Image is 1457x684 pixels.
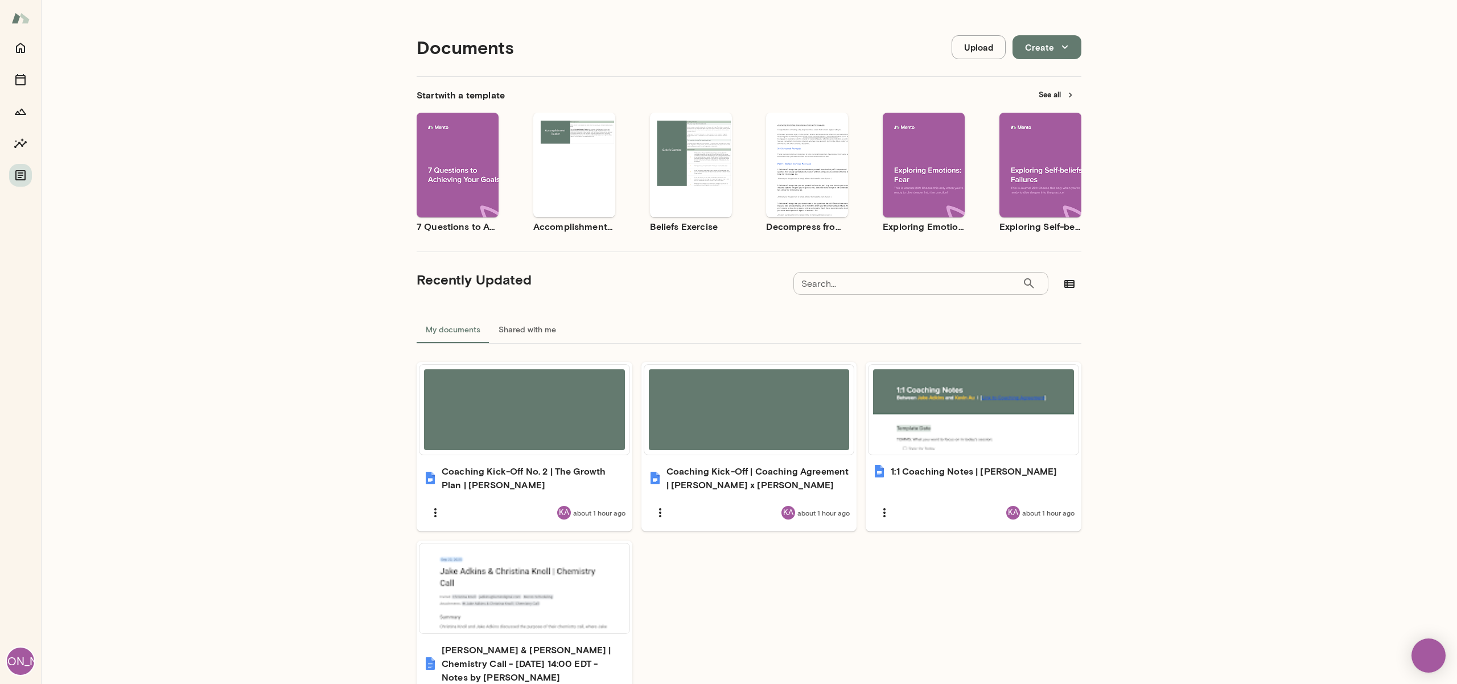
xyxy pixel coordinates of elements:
[417,316,489,343] button: My documents
[797,508,850,517] span: about 1 hour ago
[489,316,565,343] button: Shared with me
[883,220,965,233] h6: Exploring Emotions: Fear
[7,648,34,675] div: [PERSON_NAME]
[1022,508,1075,517] span: about 1 hour ago
[666,464,850,492] h6: Coaching Kick-Off | Coaching Agreement | [PERSON_NAME] x [PERSON_NAME]
[9,100,32,123] button: Growth Plan
[417,220,499,233] h6: 7 Questions to Achieving Your Goals
[1013,35,1081,59] button: Create
[648,471,662,485] img: Coaching Kick-Off | Coaching Agreement | Jake Adkins x Kevin Au
[781,506,795,520] div: KA
[650,220,732,233] h6: Beliefs Exercise
[423,657,437,670] img: Jake Adkins & Christina Knoll | Chemistry Call - 2025/09/22 14:00 EDT - Notes by Gemini
[9,164,32,187] button: Documents
[442,643,625,684] h6: [PERSON_NAME] & [PERSON_NAME] | Chemistry Call - [DATE] 14:00 EDT - Notes by [PERSON_NAME]
[11,7,30,29] img: Mento
[417,270,532,289] h5: Recently Updated
[952,35,1006,59] button: Upload
[417,88,505,102] h6: Start with a template
[417,36,514,58] h4: Documents
[573,508,625,517] span: about 1 hour ago
[533,220,615,233] h6: Accomplishment Tracker
[557,506,571,520] div: KA
[423,471,437,485] img: Coaching Kick-Off No. 2 | The Growth Plan | Jake Adkins
[9,36,32,59] button: Home
[891,464,1057,478] h6: 1:1 Coaching Notes | [PERSON_NAME]
[999,220,1081,233] h6: Exploring Self-beliefs: Failures
[442,464,625,492] h6: Coaching Kick-Off No. 2 | The Growth Plan | [PERSON_NAME]
[417,316,1081,343] div: documents tabs
[9,68,32,91] button: Sessions
[872,464,886,478] img: 1:1 Coaching Notes | Jake Adkins
[1006,506,1020,520] div: KA
[766,220,848,233] h6: Decompress from a Job
[1032,86,1081,104] button: See all
[9,132,32,155] button: Insights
